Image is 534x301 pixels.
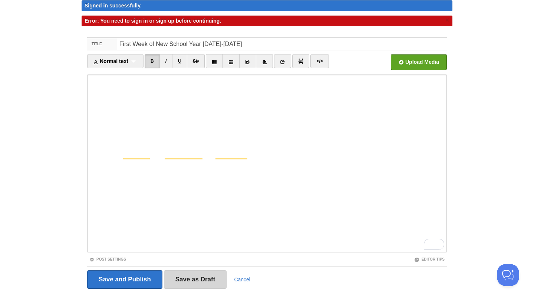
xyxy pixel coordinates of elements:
[193,59,199,64] del: Str
[172,54,187,68] a: U
[414,257,445,261] a: Editor Tips
[87,38,117,50] label: Title
[82,0,452,11] div: Signed in successfully.
[85,18,221,24] span: Error: You need to sign in or sign up before continuing.
[444,16,451,25] a: ×
[234,277,250,282] a: Cancel
[87,270,162,289] input: Save and Publish
[310,54,329,68] a: </>
[187,54,205,68] a: Str
[497,264,519,286] iframe: Help Scout Beacon - Open
[93,58,128,64] span: Normal text
[145,54,160,68] a: B
[298,59,303,64] img: pagebreak-icon.png
[159,54,172,68] a: I
[164,270,227,289] input: Save as Draft
[89,257,126,261] a: Post Settings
